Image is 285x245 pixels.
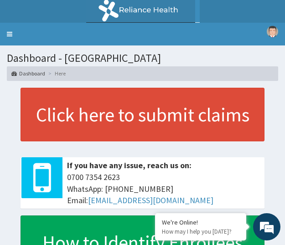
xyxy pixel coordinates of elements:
span: 0700 7354 2623 WhatsApp: [PHONE_NUMBER] Email: [67,171,260,206]
div: We're Online! [162,218,239,226]
a: Click here to submit claims [21,88,264,141]
p: How may I help you today? [162,228,239,235]
a: [EMAIL_ADDRESS][DOMAIN_NAME] [88,195,213,205]
b: If you have any issue, reach us on: [67,160,192,170]
a: Dashboard [11,70,45,77]
h1: Dashboard - [GEOGRAPHIC_DATA] [7,52,278,64]
img: User Image [267,26,278,37]
li: Here [46,70,66,77]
